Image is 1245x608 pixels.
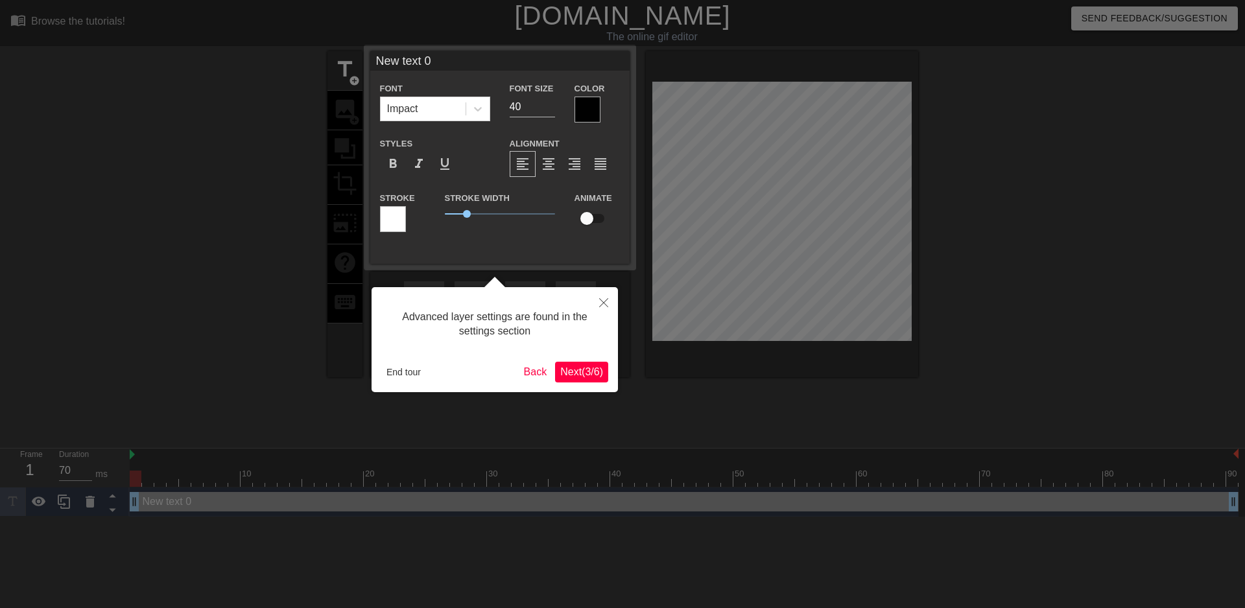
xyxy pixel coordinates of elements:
[555,362,608,382] button: Next
[589,287,618,317] button: Close
[381,362,426,382] button: End tour
[560,366,603,377] span: Next ( 3 / 6 )
[519,362,552,382] button: Back
[381,297,608,352] div: Advanced layer settings are found in the settings section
